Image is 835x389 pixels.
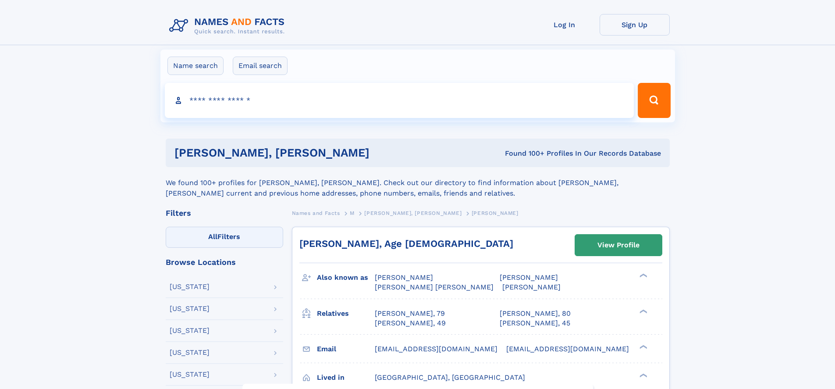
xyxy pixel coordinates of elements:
[170,349,210,356] div: [US_STATE]
[600,14,670,36] a: Sign Up
[233,57,288,75] label: Email search
[437,149,661,158] div: Found 100+ Profiles In Our Records Database
[170,283,210,290] div: [US_STATE]
[170,305,210,312] div: [US_STATE]
[166,227,283,248] label: Filters
[364,207,462,218] a: [PERSON_NAME], [PERSON_NAME]
[292,207,340,218] a: Names and Facts
[637,372,648,378] div: ❯
[472,210,519,216] span: [PERSON_NAME]
[375,318,446,328] a: [PERSON_NAME], 49
[317,306,375,321] h3: Relatives
[317,370,375,385] h3: Lived in
[350,207,355,218] a: M
[637,273,648,278] div: ❯
[364,210,462,216] span: [PERSON_NAME], [PERSON_NAME]
[208,232,217,241] span: All
[637,344,648,350] div: ❯
[174,147,437,158] h1: [PERSON_NAME], [PERSON_NAME]
[165,83,634,118] input: search input
[170,371,210,378] div: [US_STATE]
[500,318,570,328] a: [PERSON_NAME], 45
[506,345,629,353] span: [EMAIL_ADDRESS][DOMAIN_NAME]
[502,283,561,291] span: [PERSON_NAME]
[375,273,433,282] span: [PERSON_NAME]
[375,345,497,353] span: [EMAIL_ADDRESS][DOMAIN_NAME]
[375,373,525,382] span: [GEOGRAPHIC_DATA], [GEOGRAPHIC_DATA]
[167,57,224,75] label: Name search
[638,83,670,118] button: Search Button
[575,235,662,256] a: View Profile
[317,342,375,357] h3: Email
[166,258,283,266] div: Browse Locations
[375,309,445,318] a: [PERSON_NAME], 79
[166,14,292,38] img: Logo Names and Facts
[170,327,210,334] div: [US_STATE]
[350,210,355,216] span: M
[597,235,640,255] div: View Profile
[375,283,494,291] span: [PERSON_NAME] [PERSON_NAME]
[529,14,600,36] a: Log In
[166,209,283,217] div: Filters
[637,308,648,314] div: ❯
[500,273,558,282] span: [PERSON_NAME]
[299,238,513,249] a: [PERSON_NAME], Age [DEMOGRAPHIC_DATA]
[317,270,375,285] h3: Also known as
[166,167,670,199] div: We found 100+ profiles for [PERSON_NAME], [PERSON_NAME]. Check out our directory to find informat...
[500,309,571,318] a: [PERSON_NAME], 80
